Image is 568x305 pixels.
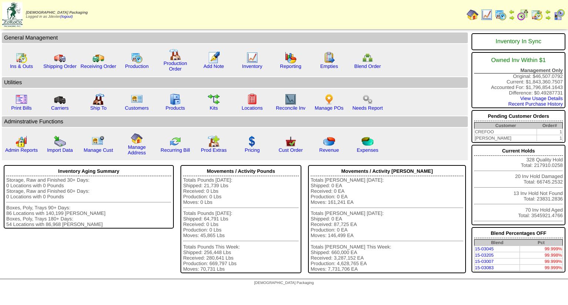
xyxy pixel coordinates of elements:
img: graph2.png [16,136,27,147]
img: arrowleft.gif [509,9,515,15]
div: Pending Customer Orders [474,112,563,121]
a: 15-03045 [475,246,494,251]
img: dollar.gif [246,136,258,147]
img: workflow.png [362,93,373,105]
img: home.gif [467,9,479,21]
img: truck3.gif [54,93,66,105]
img: customers.gif [131,93,143,105]
a: Import Data [47,147,73,153]
a: Pricing [245,147,260,153]
th: Pct [520,240,563,246]
span: [DEMOGRAPHIC_DATA] Packaging [254,281,314,285]
a: Print Bills [11,105,32,111]
a: Carriers [51,105,68,111]
img: truck.gif [54,52,66,64]
a: 15-03083 [475,265,494,270]
img: reconcile.gif [169,136,181,147]
img: prodextras.gif [208,136,220,147]
td: Utilities [2,77,468,88]
img: factory.gif [169,49,181,61]
div: Current Holds [474,146,563,156]
a: Production Order [163,61,187,72]
img: calendarprod.gif [131,52,143,64]
td: 99.999% [520,265,563,271]
img: line_graph.gif [246,52,258,64]
a: Expenses [357,147,379,153]
img: pie_chart2.png [362,136,373,147]
td: 1 [537,135,563,141]
div: Blend Percentages OFF [474,229,563,238]
img: workorder.gif [323,52,335,64]
td: 1 [537,129,563,135]
div: Totals Pounds [DATE]: Shipped: 21,739 Lbs Received: 0 Lbs Production: 0 Lbs Moves: 0 Lbs Totals P... [183,177,299,272]
div: Inventory Aging Summary [6,167,171,176]
a: Manage Address [128,144,146,155]
img: arrowright.gif [545,15,551,21]
a: Kits [210,105,218,111]
div: Movements / Activity Pounds [183,167,299,176]
img: import.gif [54,136,66,147]
a: (logout) [60,15,73,19]
th: Blend [474,240,520,246]
a: Locations [241,105,263,111]
a: Recent Purchase History [508,101,563,107]
a: Manage POs [315,105,344,111]
a: Needs Report [352,105,383,111]
img: line_graph2.gif [285,93,297,105]
img: calendarinout.gif [16,52,27,64]
img: graph.gif [285,52,297,64]
th: Customer [474,123,537,129]
img: arrowleft.gif [545,9,551,15]
img: cust_order.png [285,136,297,147]
div: Inventory In Sync [474,35,563,49]
a: Ship To [90,105,106,111]
div: Original: $46,507.0792 Current: $1,843,360.7507 Accounted For: $1,796,854.1643 Difference: $0.492... [471,52,565,108]
img: arrowright.gif [509,15,515,21]
a: Recurring Bill [160,147,190,153]
a: Products [166,105,185,111]
a: 15-03205 [475,253,494,258]
img: invoice2.gif [16,93,27,105]
a: Receiving Order [81,64,116,69]
a: Shipping Order [43,64,77,69]
a: Admin Reports [5,147,38,153]
td: 99.999% [520,258,563,265]
img: factory2.gif [92,93,104,105]
a: Add Note [203,64,224,69]
img: calendarcustomer.gif [553,9,565,21]
img: cabinet.gif [169,93,181,105]
a: Production [125,64,149,69]
div: Totals [PERSON_NAME] [DATE]: Shipped: 0 EA Received: 0 EA Production: 0 EA Moves: 161,241 EA Tota... [311,177,463,272]
img: calendarprod.gif [495,9,507,21]
td: [PERSON_NAME] [474,135,537,141]
a: Revenue [319,147,339,153]
img: workflow.gif [208,93,220,105]
a: Cust Order [278,147,302,153]
a: Empties [320,64,338,69]
div: Owned Inv Within $1 [474,54,563,68]
a: Reporting [280,64,301,69]
img: managecust.png [92,136,105,147]
a: Prod Extras [201,147,227,153]
a: Inventory [242,64,263,69]
img: zoroco-logo-small.webp [2,2,23,27]
img: calendarblend.gif [517,9,529,21]
span: [DEMOGRAPHIC_DATA] Packaging [26,11,88,15]
a: Customers [125,105,149,111]
th: Order# [537,123,563,129]
td: Adminstrative Functions [2,116,468,127]
div: 328 Quality Hold Total: 217910.0258 20 Inv Hold Damaged Total: 66745.2532 13 Inv Hold Not Found T... [471,145,565,225]
img: home.gif [131,133,143,144]
td: General Management [2,32,468,43]
a: 15-03007 [475,259,494,264]
span: Logged in as Jdexter [26,11,88,19]
a: Reconcile Inv [276,105,305,111]
a: Manage Cust [84,147,113,153]
img: pie_chart.png [323,136,335,147]
td: 99.999% [520,246,563,252]
td: 99.998% [520,252,563,258]
img: truck2.gif [92,52,104,64]
a: View Usage Details [520,96,563,101]
img: orders.gif [208,52,220,64]
a: Blend Order [354,64,381,69]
